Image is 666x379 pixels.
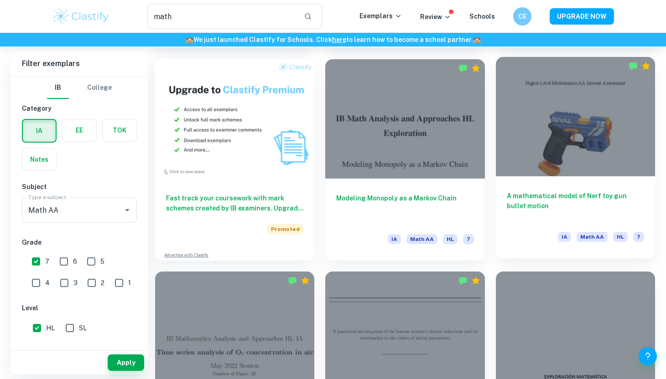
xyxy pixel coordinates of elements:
div: Premium [471,64,480,73]
h6: Subject [22,182,137,192]
a: here [332,36,346,43]
div: Premium [641,61,650,71]
span: 7 [45,256,49,266]
span: 1 [128,278,131,288]
button: Help and Feedback [639,347,657,365]
span: 7 [463,234,474,244]
h6: Grade [22,237,137,247]
a: Advertise with Clastify [164,252,208,258]
h6: A mathematical model of Nerf toy gun bullet motion [507,191,644,221]
button: Open [121,204,134,216]
button: EE [62,119,96,141]
div: Premium [301,276,310,285]
a: A mathematical model of Nerf toy gun bullet motionIAMath AAHL7 [496,59,655,261]
h6: Level [22,303,137,313]
h6: CE [517,11,528,21]
button: UPGRADE NOW [550,8,614,25]
span: 6 [73,256,77,266]
span: Math AA [406,234,437,244]
button: TOK [103,119,136,141]
p: Review [420,12,451,22]
h6: We just launched Clastify for Schools. Click to learn how to become a school partner. [2,35,664,45]
h6: Fast track your coursework with mark schemes created by IB examiners. Upgrade now [166,193,303,213]
p: Exemplars [359,11,402,21]
input: Search for any exemplars... [147,4,297,29]
img: Marked [458,64,468,73]
div: Premium [471,276,480,285]
img: Clastify logo [52,7,110,26]
span: HL [613,232,628,242]
span: 2 [101,278,104,288]
a: Schools [469,13,495,20]
span: 🏫 [186,36,193,43]
span: IA [388,234,401,244]
button: CE [513,7,531,26]
h6: Category [22,103,137,113]
span: HL [46,323,55,333]
img: Marked [458,276,468,285]
div: Filter type choice [47,77,112,99]
a: Modeling Monopoly as a Markov ChainIAMath AAHL7 [325,59,484,261]
h6: Modeling Monopoly as a Markov Chain [336,193,473,223]
button: IB [47,77,69,99]
span: 3 [73,278,78,288]
img: Thumbnail [155,59,314,179]
button: IA [23,120,56,142]
span: 4 [45,278,50,288]
span: 🏫 [473,36,481,43]
span: IA [558,232,571,242]
span: Promoted [267,224,303,234]
span: Math AA [577,232,608,242]
span: 5 [100,256,104,266]
button: Apply [108,354,144,371]
img: Marked [288,276,297,285]
img: Marked [629,61,638,71]
h6: Filter exemplars [11,51,148,77]
button: College [87,77,112,99]
span: SL [79,323,87,333]
span: HL [443,234,458,244]
span: 7 [633,232,644,242]
button: Notes [22,149,56,170]
label: Type a subject [28,193,66,201]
